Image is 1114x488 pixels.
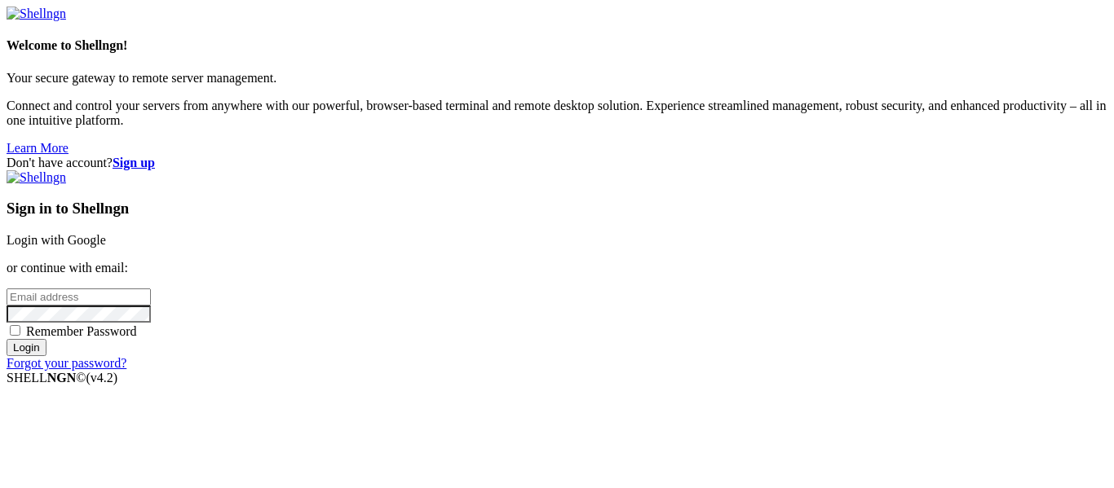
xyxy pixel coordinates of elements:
a: Login with Google [7,233,106,247]
h4: Welcome to Shellngn! [7,38,1107,53]
p: or continue with email: [7,261,1107,275]
p: Connect and control your servers from anywhere with our powerful, browser-based terminal and remo... [7,99,1107,128]
a: Forgot your password? [7,356,126,370]
span: SHELL © [7,371,117,385]
b: NGN [47,371,77,385]
div: Don't have account? [7,156,1107,170]
h3: Sign in to Shellngn [7,200,1107,218]
input: Login [7,339,46,356]
img: Shellngn [7,170,66,185]
a: Learn More [7,141,69,155]
span: Remember Password [26,324,137,338]
img: Shellngn [7,7,66,21]
a: Sign up [113,156,155,169]
span: 4.2.0 [86,371,118,385]
p: Your secure gateway to remote server management. [7,71,1107,86]
input: Remember Password [10,325,20,336]
input: Email address [7,288,151,306]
